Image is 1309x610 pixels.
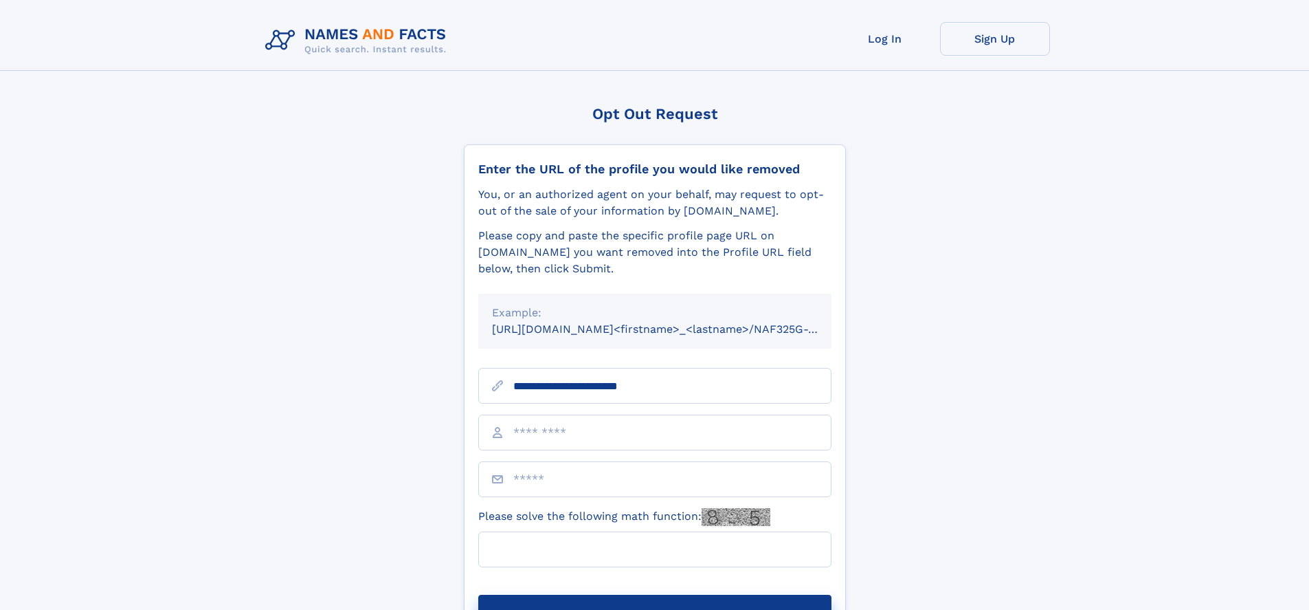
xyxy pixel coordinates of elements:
div: Example: [492,305,818,321]
div: Please copy and paste the specific profile page URL on [DOMAIN_NAME] you want removed into the Pr... [478,228,831,277]
img: Logo Names and Facts [260,22,458,59]
div: You, or an authorized agent on your behalf, may request to opt-out of the sale of your informatio... [478,186,831,219]
div: Opt Out Request [464,105,846,122]
label: Please solve the following math function: [478,508,770,526]
a: Log In [830,22,940,56]
div: Enter the URL of the profile you would like removed [478,162,831,177]
a: Sign Up [940,22,1050,56]
small: [URL][DOMAIN_NAME]<firstname>_<lastname>/NAF325G-xxxxxxxx [492,323,858,336]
